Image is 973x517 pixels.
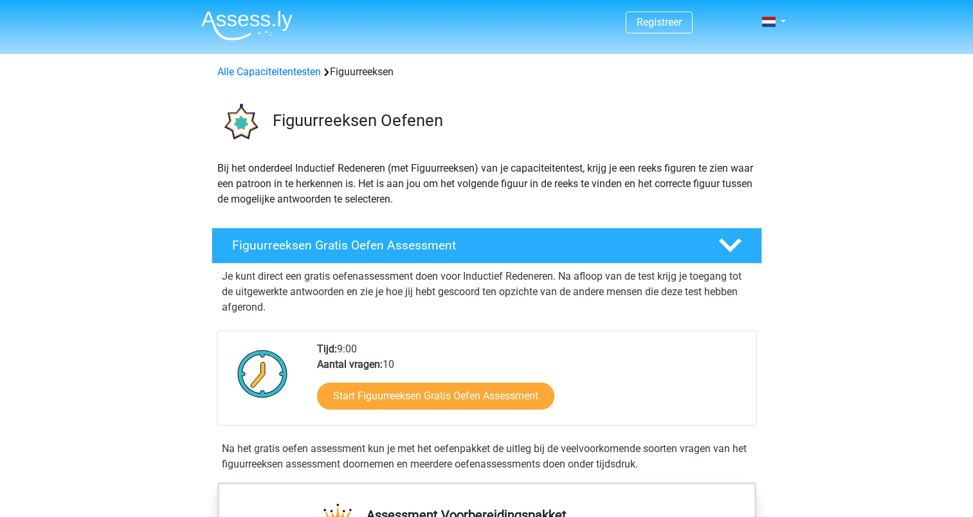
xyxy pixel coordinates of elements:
img: Klok [230,341,295,406]
b: Tijd: [317,343,337,355]
a: Figuurreeksen Gratis Oefen Assessment [206,228,767,264]
a: Alle Capaciteitentesten [217,66,321,78]
p: Je kunt direct een gratis oefenassessment doen voor Inductief Redeneren. Na afloop van de test kr... [222,269,752,315]
h4: Figuurreeksen Gratis Oefen Assessment [232,238,698,253]
div: Na het gratis oefen assessment kun je met het oefenpakket de uitleg bij de veelvoorkomende soorte... [217,441,757,472]
h3: Figuurreeksen Oefenen [273,111,752,131]
b: Aantal vragen: [317,358,383,370]
div: 9:00 10 [307,341,756,425]
p: Bij het onderdeel Inductief Redeneren (met Figuurreeksen) van je capaciteitentest, krijg je een r... [217,161,756,207]
a: Registreer [637,16,682,28]
a: Start Figuurreeksen Gratis Oefen Assessment [317,383,554,410]
img: figuurreeksen [212,95,267,150]
img: Assessly [201,10,293,41]
div: Figuurreeksen [212,64,761,80]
